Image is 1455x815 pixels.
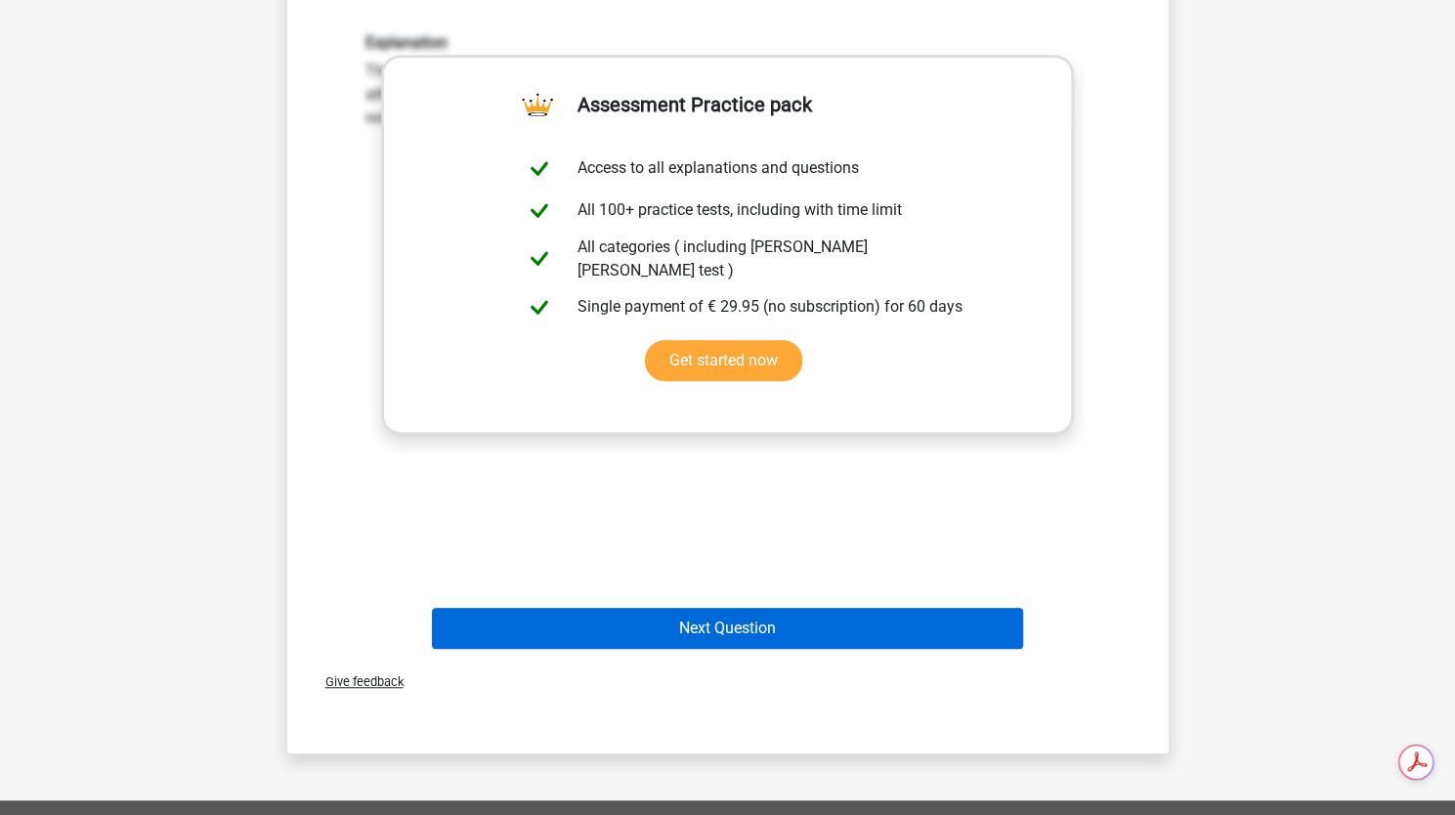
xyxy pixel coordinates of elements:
button: Next Question [432,608,1023,649]
h6: Explanation [365,33,1091,52]
div: The conclusion does not follow. A hockey player always wears a helmet, this does not mean that an... [351,33,1105,130]
span: Give feedback [310,674,404,689]
a: Get started now [645,340,802,381]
